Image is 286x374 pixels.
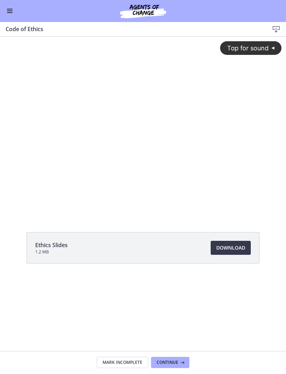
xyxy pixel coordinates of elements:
h3: Code of Ethics [6,25,258,34]
button: Mark Incomplete [97,357,148,368]
button: Continue [151,357,189,368]
span: Continue [157,360,178,366]
a: Download [211,241,251,255]
img: Agents of Change [101,3,185,20]
span: 1.2 MB [35,250,68,255]
span: Mark Incomplete [103,360,142,366]
span: Tap for sound [221,8,269,15]
span: Ethics Slides [35,241,68,250]
button: Tap for sound [220,5,281,18]
button: Enable menu [6,7,14,15]
span: Download [216,244,245,252]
